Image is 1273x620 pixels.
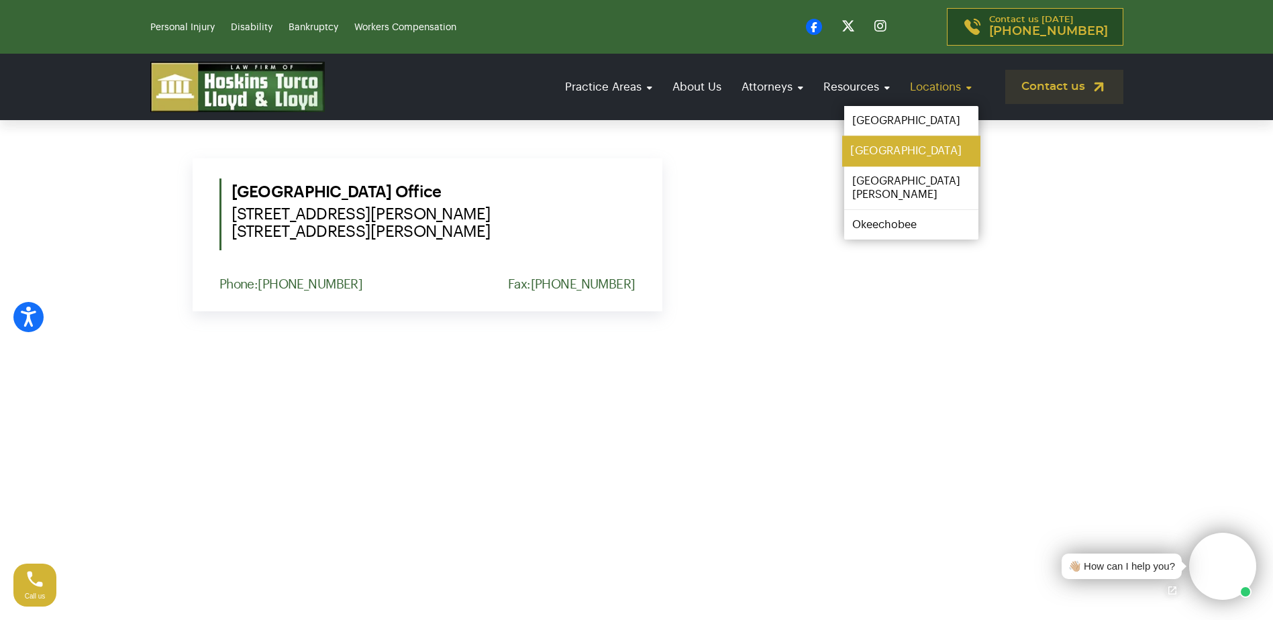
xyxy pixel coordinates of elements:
[150,23,215,32] a: Personal Injury
[232,205,635,240] span: [STREET_ADDRESS][PERSON_NAME] [STREET_ADDRESS][PERSON_NAME]
[558,68,659,106] a: Practice Areas
[508,277,635,291] p: Fax:
[232,178,635,240] h5: [GEOGRAPHIC_DATA] Office
[289,23,338,32] a: Bankruptcy
[817,68,897,106] a: Resources
[354,23,456,32] a: Workers Compensation
[219,277,363,291] p: Phone:
[844,106,978,136] a: [GEOGRAPHIC_DATA]
[1158,576,1186,605] a: Open chat
[844,166,978,209] a: [GEOGRAPHIC_DATA][PERSON_NAME]
[258,278,362,291] a: [PHONE_NUMBER]
[989,15,1108,38] p: Contact us [DATE]
[903,68,978,106] a: Locations
[531,278,635,291] a: [PHONE_NUMBER]
[150,62,325,112] img: logo
[666,68,728,106] a: About Us
[231,23,272,32] a: Disability
[989,25,1108,38] span: [PHONE_NUMBER]
[25,592,46,600] span: Call us
[947,8,1123,46] a: Contact us [DATE][PHONE_NUMBER]
[844,210,978,240] a: Okeechobee
[1005,70,1123,104] a: Contact us
[842,136,980,166] a: [GEOGRAPHIC_DATA]
[735,68,810,106] a: Attorneys
[1068,559,1175,574] div: 👋🏼 How can I help you?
